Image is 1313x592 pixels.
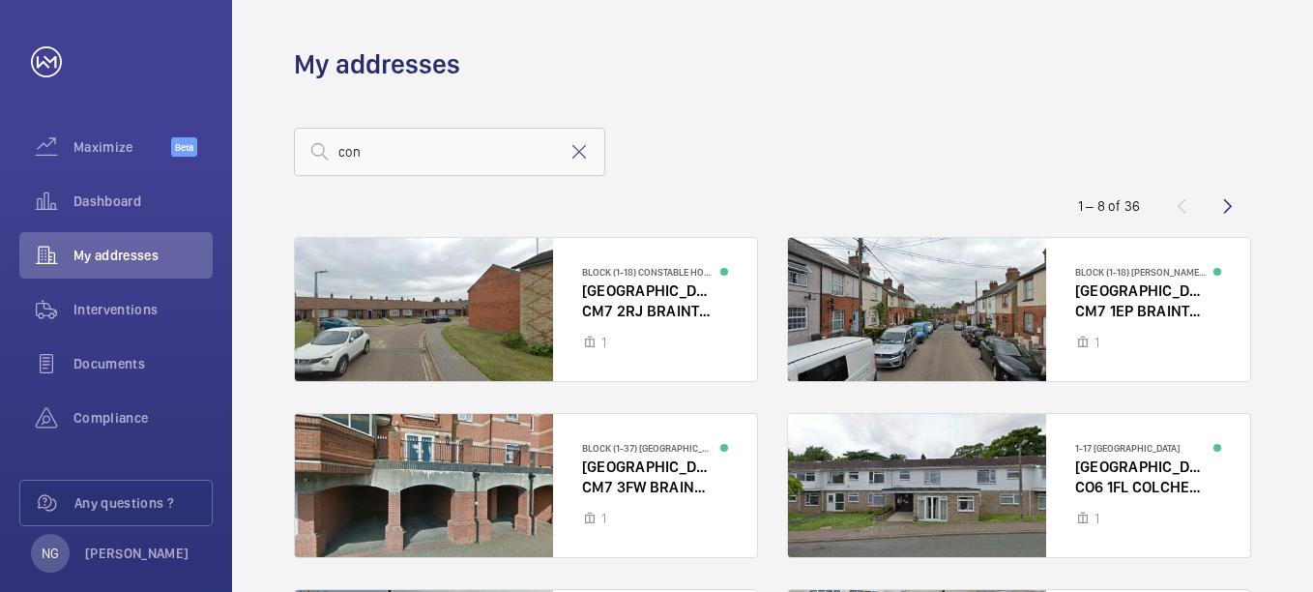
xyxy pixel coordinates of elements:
[85,544,190,563] p: [PERSON_NAME]
[73,300,213,319] span: Interventions
[294,128,605,176] input: Search by address
[294,46,460,82] h1: My addresses
[74,493,212,513] span: Any questions ?
[73,137,171,157] span: Maximize
[73,246,213,265] span: My addresses
[1078,196,1140,216] div: 1 – 8 of 36
[73,408,213,428] span: Compliance
[73,192,213,211] span: Dashboard
[73,354,213,373] span: Documents
[171,137,197,157] span: Beta
[42,544,59,563] p: NG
